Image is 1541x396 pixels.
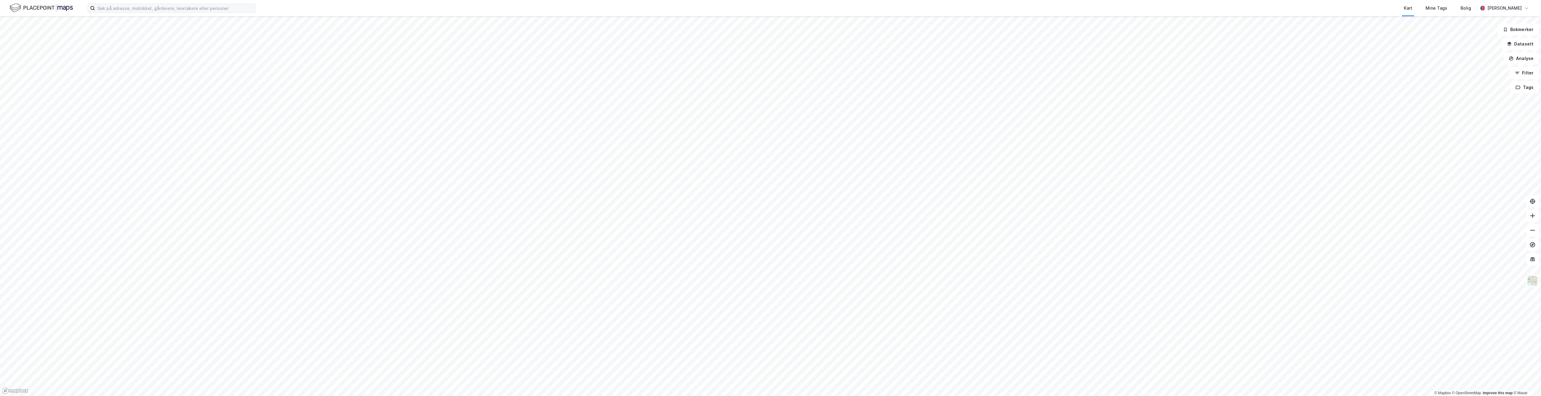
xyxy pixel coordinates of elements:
a: Mapbox [1434,391,1451,395]
a: Improve this map [1483,391,1513,395]
a: Mapbox homepage [2,387,28,394]
button: Tags [1511,81,1539,93]
button: Filter [1510,67,1539,79]
div: Mine Tags [1426,5,1447,12]
div: Kontrollprogram for chat [1511,367,1541,396]
div: Bolig [1461,5,1471,12]
img: logo.f888ab2527a4732fd821a326f86c7f29.svg [10,3,73,13]
input: Søk på adresse, matrikkel, gårdeiere, leietakere eller personer [95,4,256,13]
button: Bokmerker [1498,24,1539,36]
a: OpenStreetMap [1452,391,1481,395]
button: Datasett [1502,38,1539,50]
iframe: Chat Widget [1511,367,1541,396]
div: Kart [1404,5,1412,12]
button: Analyse [1504,52,1539,64]
div: [PERSON_NAME] [1487,5,1522,12]
img: Z [1527,275,1538,287]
